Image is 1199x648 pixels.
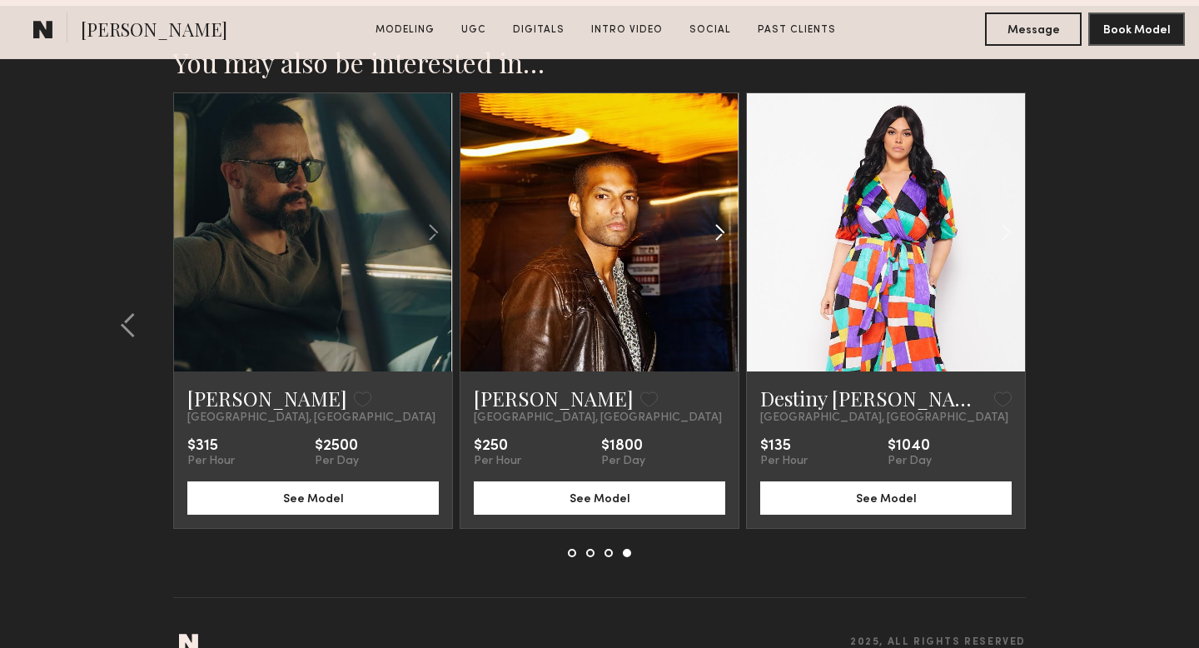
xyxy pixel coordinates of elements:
[683,22,738,37] a: Social
[850,637,1026,648] span: 2025, all rights reserved
[760,491,1012,505] a: See Model
[474,385,634,411] a: [PERSON_NAME]
[474,481,725,515] button: See Model
[315,438,359,455] div: $2500
[474,455,521,468] div: Per Hour
[187,411,435,425] span: [GEOGRAPHIC_DATA], [GEOGRAPHIC_DATA]
[474,411,722,425] span: [GEOGRAPHIC_DATA], [GEOGRAPHIC_DATA]
[506,22,571,37] a: Digitals
[455,22,493,37] a: UGC
[601,455,645,468] div: Per Day
[474,491,725,505] a: See Model
[760,481,1012,515] button: See Model
[760,385,988,411] a: Destiny [PERSON_NAME]
[760,438,808,455] div: $135
[474,438,521,455] div: $250
[187,385,347,411] a: [PERSON_NAME]
[187,438,235,455] div: $315
[888,455,932,468] div: Per Day
[760,455,808,468] div: Per Hour
[173,46,1026,79] h2: You may also be interested in…
[1088,22,1185,36] a: Book Model
[751,22,843,37] a: Past Clients
[187,455,235,468] div: Per Hour
[601,438,645,455] div: $1800
[888,438,932,455] div: $1040
[187,481,439,515] button: See Model
[369,22,441,37] a: Modeling
[315,455,359,468] div: Per Day
[81,17,227,46] span: [PERSON_NAME]
[585,22,669,37] a: Intro Video
[985,12,1082,46] button: Message
[760,411,1008,425] span: [GEOGRAPHIC_DATA], [GEOGRAPHIC_DATA]
[1088,12,1185,46] button: Book Model
[187,491,439,505] a: See Model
